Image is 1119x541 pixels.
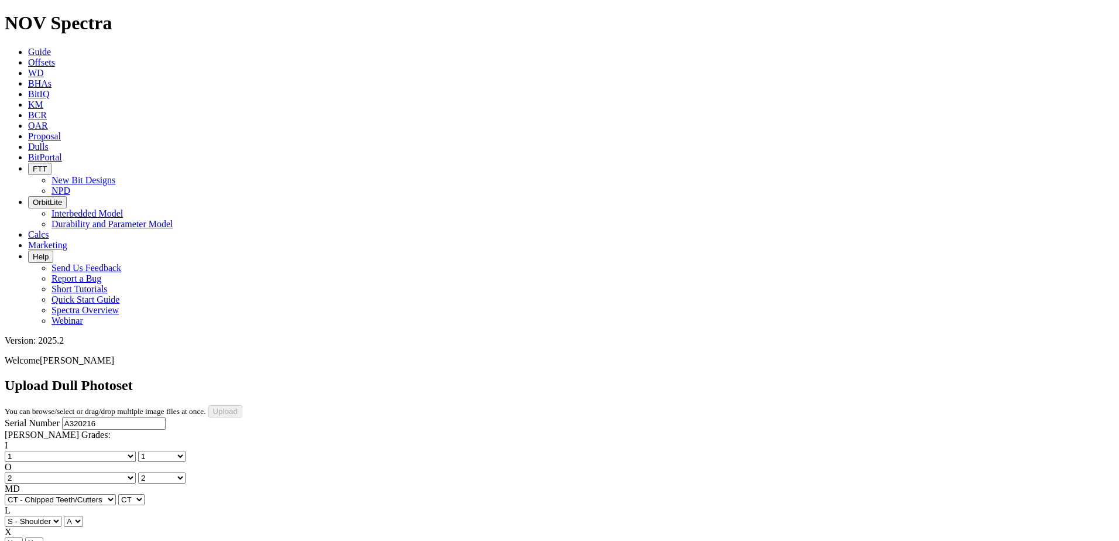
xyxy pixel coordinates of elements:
[28,68,44,78] a: WD
[5,484,20,494] label: MD
[33,252,49,261] span: Help
[28,131,61,141] a: Proposal
[52,305,119,315] a: Spectra Overview
[5,418,60,428] label: Serial Number
[33,165,47,173] span: FTT
[28,47,51,57] a: Guide
[28,196,67,208] button: OrbitLite
[5,527,12,537] label: X
[52,263,121,273] a: Send Us Feedback
[208,405,242,417] input: Upload
[5,407,206,416] small: You can browse/select or drag/drop multiple image files at once.
[5,12,1114,34] h1: NOV Spectra
[5,335,1114,346] div: Version: 2025.2
[5,378,1114,393] h2: Upload Dull Photoset
[28,142,49,152] a: Dulls
[5,430,1114,440] div: [PERSON_NAME] Grades:
[52,284,108,294] a: Short Tutorials
[52,175,115,185] a: New Bit Designs
[52,186,70,196] a: NPD
[5,440,8,450] label: I
[28,57,55,67] a: Offsets
[28,78,52,88] a: BHAs
[52,219,173,229] a: Durability and Parameter Model
[28,110,47,120] a: BCR
[5,505,11,515] label: L
[33,198,62,207] span: OrbitLite
[52,316,83,326] a: Webinar
[52,273,101,283] a: Report a Bug
[5,355,1114,366] p: Welcome
[52,295,119,304] a: Quick Start Guide
[28,240,67,250] a: Marketing
[28,152,62,162] a: BitPortal
[28,121,48,131] a: OAR
[28,251,53,263] button: Help
[5,462,12,472] label: O
[28,100,43,109] a: KM
[28,163,52,175] button: FTT
[40,355,114,365] span: [PERSON_NAME]
[28,89,49,99] a: BitIQ
[52,208,123,218] a: Interbedded Model
[28,230,49,239] a: Calcs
